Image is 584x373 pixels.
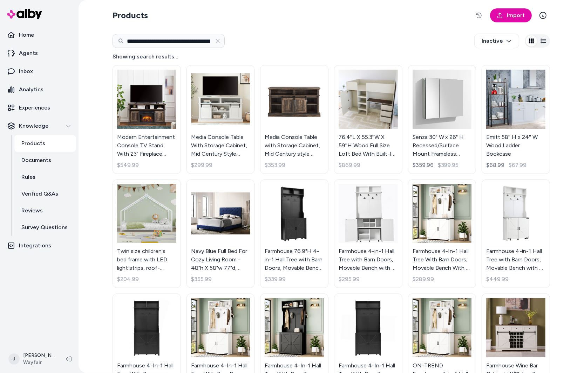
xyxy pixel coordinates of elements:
[21,173,35,181] p: Rules
[113,52,550,61] h4: Showing search results...
[14,135,76,152] a: Products
[21,190,58,198] p: Verified Q&As
[474,34,519,48] button: Inactive
[19,85,43,94] p: Analytics
[21,139,45,148] p: Products
[14,169,76,185] a: Rules
[113,180,181,288] a: Twin size children's bed frame with LED light strips, roof-shaped iron frame bed, White,78.5" L x...
[3,81,76,98] a: Analytics
[3,237,76,254] a: Integrations
[408,180,476,288] a: Farmhouse 4-In-1 Hall Tree With Barn Doors, Movable Bench With 7 Hanging Hooks And Shoe Storage C...
[3,118,76,134] button: Knowledge
[14,202,76,219] a: Reviews
[3,45,76,62] a: Agents
[186,65,255,174] a: Media Console Table With Storage Cabinet, Mid Century Style Entertainment TV Table, Multipurpose ...
[490,8,532,22] a: Import
[19,31,34,39] p: Home
[19,122,48,130] p: Knowledge
[14,219,76,236] a: Survey Questions
[186,180,255,288] a: Navy Blue Full Bed For Cozy Living Room - 48"h X 58"w 77"d, Velvet Upholstery, Foam Filling, Cons...
[334,65,402,174] a: 76.4''L X 55.3''W X 59''H Wood Full Size Loft Bed With Built-In Wardrobe76.4''L X 55.3''W X 59''H...
[3,27,76,43] a: Home
[3,99,76,116] a: Experiences
[21,223,68,232] p: Survey Questions
[408,65,476,174] a: Senza 30" W x 26" H Recessed/Surface Mount Frameless Bathroom Mirrored Medicine CabinetSenza 30" ...
[113,65,181,174] a: Modern Entertainment Console TV Stand With 23" Fireplace Insert, Multipurpose Sliding Door TV Cab...
[7,9,42,19] img: alby Logo
[260,180,328,288] a: Farmhouse 76.9"H 4-in-1 Hall Tree with Barn Doors, Movable Bench, 7-Hook Coat Rack & Shoe Storage...
[8,353,20,365] span: J
[21,156,51,164] p: Documents
[19,49,38,57] p: Agents
[334,180,402,288] a: Farmhouse 4-in-1 Hall Tree with Barn Doors, Movable Bench with 7 Hanging Hooks and Shoe Storage C...
[23,352,55,359] p: [PERSON_NAME]
[4,348,60,370] button: J[PERSON_NAME]Wayfair
[21,206,43,215] p: Reviews
[14,185,76,202] a: Verified Q&As
[19,104,50,112] p: Experiences
[482,65,550,174] a: Emitt 58'' H x 24'' W Wood Ladder BookcaseEmitt 58'' H x 24'' W Wood Ladder Bookcase$68.99$67.99
[260,65,328,174] a: Media Console Table with Storage Cabinet, Mid Century style Entertainment TV Table, Multipurpose ...
[19,241,51,250] p: Integrations
[482,180,550,288] a: Farmhouse 4-in-1 Hall Tree with Barn Doors, Movable Bench with 7 Hanging Hooks and Shoe Storage C...
[19,67,33,76] p: Inbox
[113,10,148,21] h2: Products
[14,152,76,169] a: Documents
[3,63,76,80] a: Inbox
[23,359,55,366] span: Wayfair
[507,11,525,20] span: Import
